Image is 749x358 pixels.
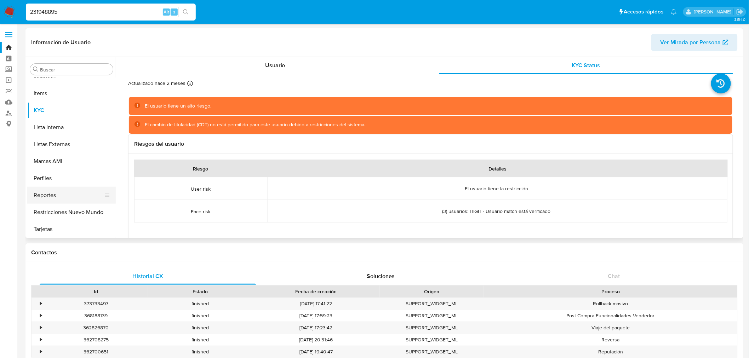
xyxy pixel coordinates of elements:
span: Usuario [265,61,285,69]
p: Actualizado hace 2 meses [128,80,185,87]
button: Restricciones Nuevo Mundo [27,204,116,221]
div: [DATE] 19:40:47 [252,346,380,358]
h1: Información de Usuario [31,39,91,46]
div: 362826870 [44,322,148,334]
p: gregorio.negri@mercadolibre.com [694,8,734,15]
div: 362708275 [44,334,148,346]
div: Viaje del paquete [484,322,737,334]
button: Buscar [33,67,39,72]
div: SUPPORT_WIDGET_ML [380,322,484,334]
button: Listas Externas [27,136,116,153]
div: 368188139 [44,310,148,322]
div: 362700651 [44,346,148,358]
button: Reportes [27,187,110,204]
div: SUPPORT_WIDGET_ML [380,346,484,358]
span: Accesos rápidos [624,8,664,16]
div: Post Compra Funcionalidades Vendedor [484,310,737,322]
div: Origen [385,288,479,295]
span: Ver Mirada por Persona [661,34,721,51]
span: s [173,8,175,15]
div: Id [49,288,143,295]
div: finished [148,310,252,322]
div: SUPPORT_WIDGET_ML [380,334,484,346]
div: SUPPORT_WIDGET_ML [380,310,484,322]
input: Buscar [40,67,110,73]
div: [DATE] 17:23:42 [252,322,380,334]
div: Reputación [484,346,737,358]
a: Salir [736,8,744,16]
div: finished [148,334,252,346]
span: Historial CX [132,272,163,280]
div: • [40,312,42,319]
span: KYC Status [572,61,600,69]
button: KYC [27,102,116,119]
button: Perfiles [27,170,116,187]
button: search-icon [178,7,193,17]
div: Rollback masivo [484,298,737,310]
div: [DATE] 17:59:23 [252,310,380,322]
span: Chat [608,272,620,280]
div: SUPPORT_WIDGET_ML [380,298,484,310]
button: Ver Mirada por Persona [651,34,738,51]
button: Items [27,85,116,102]
div: 373733497 [44,298,148,310]
a: Notificaciones [671,9,677,15]
h1: Contactos [31,249,738,256]
span: Soluciones [367,272,395,280]
div: [DATE] 20:31:46 [252,334,380,346]
div: • [40,300,42,307]
div: [DATE] 17:41:22 [252,298,380,310]
span: Alt [164,8,169,15]
div: finished [148,322,252,334]
div: Reversa [484,334,737,346]
div: • [40,324,42,331]
div: • [40,348,42,355]
div: Fecha de creación [257,288,375,295]
input: Buscar usuario o caso... [26,7,196,17]
div: Proceso [489,288,732,295]
button: Marcas AML [27,153,116,170]
div: finished [148,346,252,358]
button: Tarjetas [27,221,116,238]
div: finished [148,298,252,310]
div: Estado [153,288,247,295]
button: Lista Interna [27,119,116,136]
div: • [40,336,42,343]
